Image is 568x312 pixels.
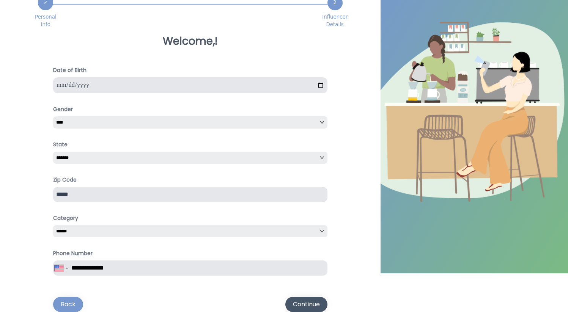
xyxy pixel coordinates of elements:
[285,297,327,312] button: Continue
[38,34,342,48] h3: Welcome, !
[53,249,327,257] h4: Phone Number
[53,141,327,149] h4: State
[53,66,327,74] h4: Date of Birth
[293,300,320,309] div: Continue
[61,300,76,309] div: Back
[53,214,327,222] h4: Category
[53,176,327,184] h4: Zip Code
[53,105,327,113] h4: Gender
[35,13,57,28] span: Personal Info
[322,13,348,28] span: Influencer Details
[53,297,83,312] button: Back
